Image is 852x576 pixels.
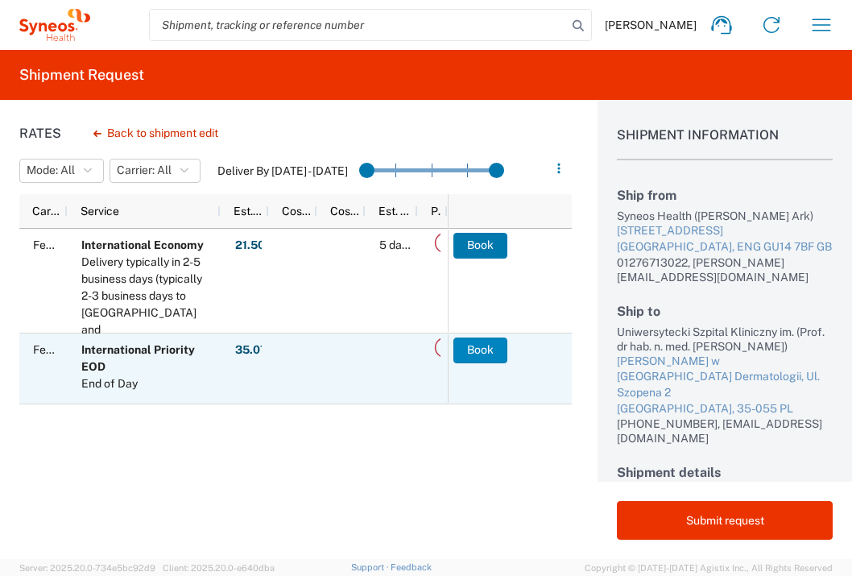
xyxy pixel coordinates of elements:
span: Pickup [431,205,441,218]
label: Deliver By [DATE] - [DATE] [217,164,348,178]
div: Uniwersytecki Szpital Kliniczny im. (Prof. dr hab. n. med. [PERSON_NAME]) [617,325,833,354]
span: Service [81,205,119,218]
span: Server: 2025.20.0-734e5bc92d9 [19,563,155,573]
span: 5 day(s) [379,238,420,251]
button: Book [453,338,507,363]
h2: Ship from [617,188,833,203]
a: Feedback [391,562,432,572]
button: 35.07GBP [234,338,292,363]
button: Carrier: All [110,159,201,183]
span: FedEx Express [33,238,110,251]
div: 01276713022, [PERSON_NAME][EMAIL_ADDRESS][DOMAIN_NAME] [617,255,833,284]
span: Mode: All [27,163,75,178]
button: 21.50GBP [234,233,290,259]
span: Carrier: All [117,163,172,178]
button: Mode: All [19,159,104,183]
div: [STREET_ADDRESS] [617,223,833,239]
div: [PERSON_NAME] w [GEOGRAPHIC_DATA] Dermatologii, Ul. Szopena 2 [617,354,833,401]
a: Support [351,562,391,572]
span: Cost per Mile [330,205,359,218]
div: End of Day [81,375,213,392]
span: Client: 2025.20.0-e640dba [163,563,275,573]
input: Shipment, tracking or reference number [150,10,567,40]
div: [PHONE_NUMBER], [EMAIL_ADDRESS][DOMAIN_NAME] [617,416,833,445]
button: Back to shipment edit [81,119,231,147]
span: Est. Time [378,205,412,218]
strong: 35.07 GBP [235,342,292,358]
h2: Shipment Request [19,65,144,85]
h1: Rates [19,126,61,141]
div: Syneos Health ([PERSON_NAME] Ark) [617,209,833,223]
span: [PERSON_NAME] [605,18,697,32]
strong: 21.50 GBP [235,238,289,253]
div: [GEOGRAPHIC_DATA], 35-055 PL [617,401,833,417]
h2: Ship to [617,304,833,319]
button: Book [453,233,507,259]
button: Submit request [617,501,833,540]
a: [PERSON_NAME] w [GEOGRAPHIC_DATA] Dermatologii, Ul. Szopena 2[GEOGRAPHIC_DATA], 35-055 PL [617,354,833,416]
span: FedEx Express [33,343,110,356]
span: Copyright © [DATE]-[DATE] Agistix Inc., All Rights Reserved [585,561,833,575]
span: Cost per Mile [282,205,311,218]
span: Carrier [32,205,61,218]
span: Est. Cost [234,205,263,218]
div: [GEOGRAPHIC_DATA], ENG GU14 7BF GB [617,239,833,255]
a: [STREET_ADDRESS][GEOGRAPHIC_DATA], ENG GU14 7BF GB [617,223,833,255]
b: International Priority EOD [81,343,195,373]
div: Delivery typically in 2-5 business days (typically 2-3 business days to Canada and Mexico). [81,254,213,355]
b: International Economy [81,238,204,251]
h1: Shipment Information [617,127,833,160]
h2: Shipment details [617,465,833,480]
